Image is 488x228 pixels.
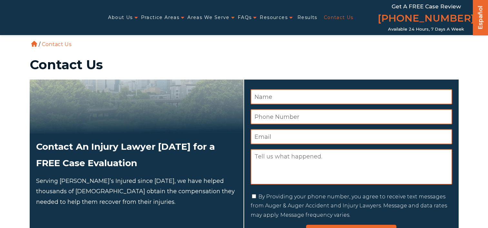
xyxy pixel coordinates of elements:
[251,129,452,144] input: Email
[141,11,180,24] a: Practice Areas
[4,12,84,24] img: Auger & Auger Accident and Injury Lawyers Logo
[36,138,237,171] h2: Contact An Injury Lawyer [DATE] for a FREE Case Evaluation
[30,58,459,71] h1: Contact Us
[36,176,237,207] p: Serving [PERSON_NAME]’s Injured since [DATE], we have helped thousands of [DEMOGRAPHIC_DATA] obta...
[324,11,354,24] a: Contact Us
[260,11,288,24] a: Resources
[251,194,447,218] label: By Providing your phone number, you agree to receive text messages from Auger & Auger Accident an...
[251,109,452,124] input: Phone Number
[251,89,452,104] input: Name
[378,11,474,27] a: [PHONE_NUMBER]
[187,11,230,24] a: Areas We Serve
[108,11,133,24] a: About Us
[40,41,73,47] li: Contact Us
[31,41,37,47] a: Home
[297,11,317,24] a: Results
[30,80,244,134] img: Attorneys
[392,3,461,10] span: Get a FREE Case Review
[238,11,252,24] a: FAQs
[388,27,464,32] span: Available 24 Hours, 7 Days a Week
